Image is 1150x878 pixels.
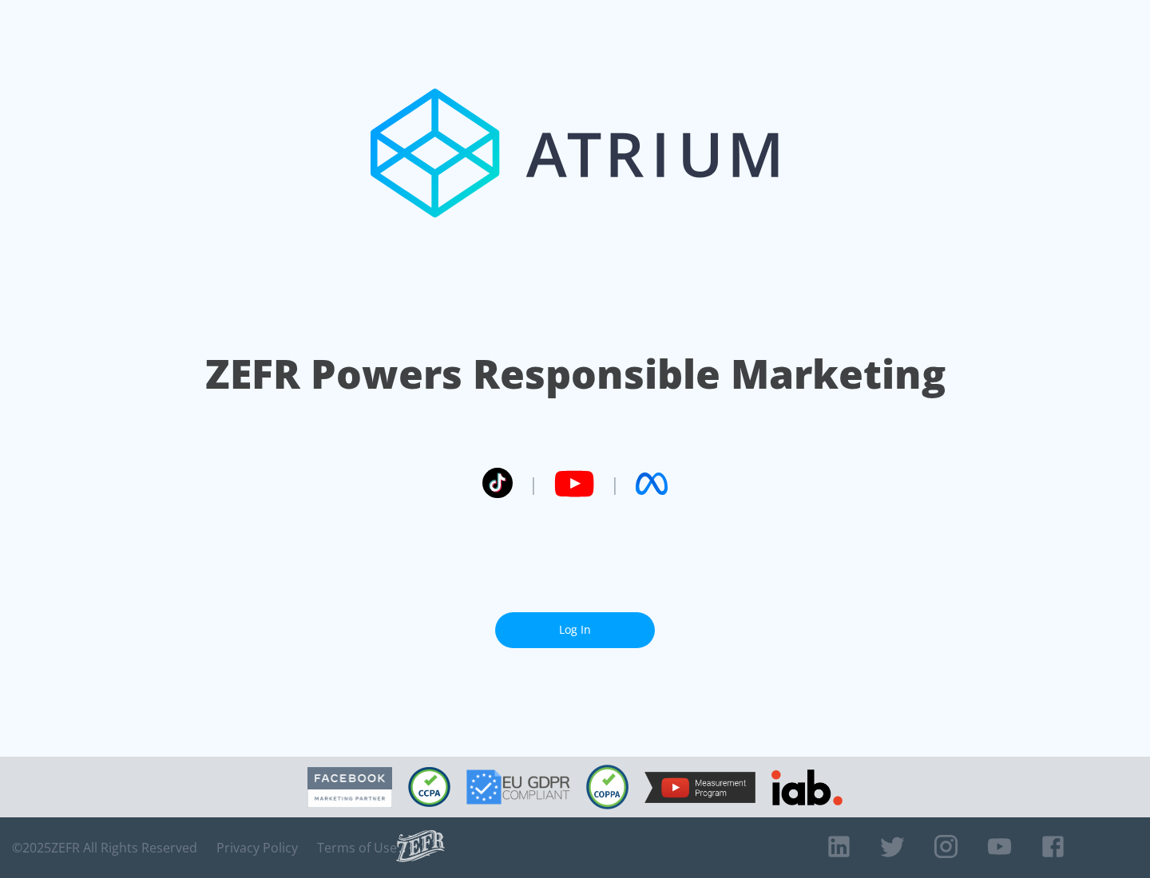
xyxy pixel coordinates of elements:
img: CCPA Compliant [408,767,450,807]
img: YouTube Measurement Program [644,772,755,803]
a: Privacy Policy [216,840,298,856]
a: Log In [495,612,655,648]
h1: ZEFR Powers Responsible Marketing [205,346,946,401]
a: Terms of Use [317,840,397,856]
img: COPPA Compliant [586,765,629,809]
span: © 2025 ZEFR All Rights Reserved [12,840,197,856]
span: | [529,472,538,496]
img: IAB [771,769,843,805]
span: | [610,472,620,496]
img: GDPR Compliant [466,769,570,805]
img: Facebook Marketing Partner [307,767,392,808]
